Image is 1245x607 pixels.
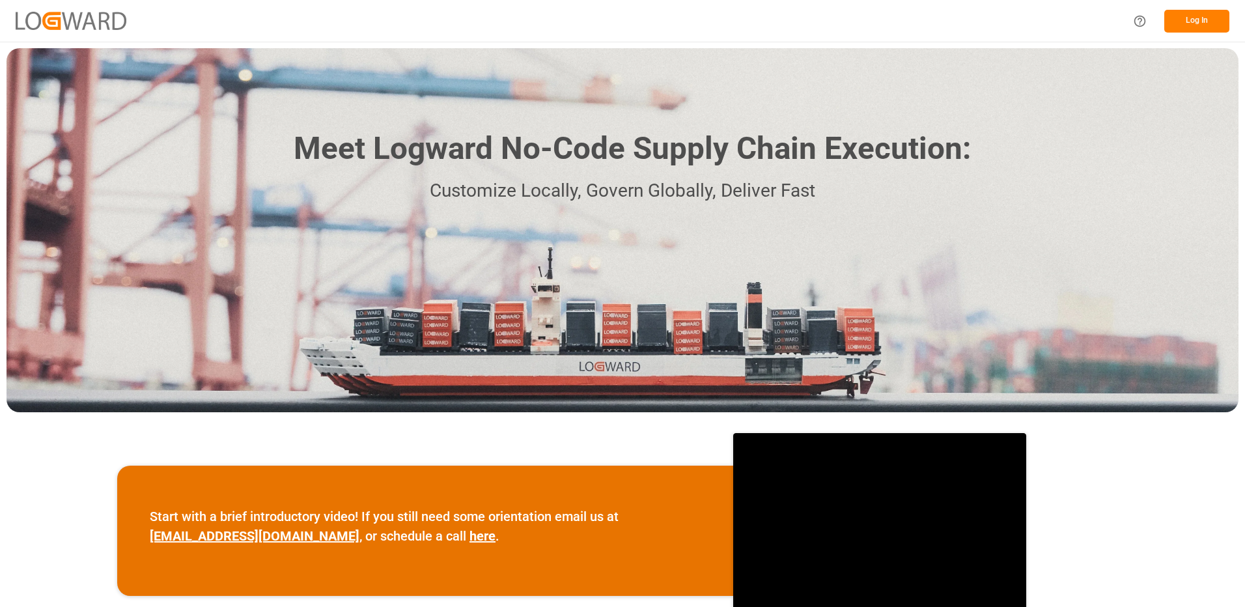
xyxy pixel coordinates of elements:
a: [EMAIL_ADDRESS][DOMAIN_NAME] [150,528,359,544]
h1: Meet Logward No-Code Supply Chain Execution: [294,126,971,172]
button: Log In [1164,10,1229,33]
button: Help Center [1125,7,1154,36]
p: Start with a brief introductory video! If you still need some orientation email us at , or schedu... [150,507,701,546]
a: here [469,528,496,544]
p: Customize Locally, Govern Globally, Deliver Fast [274,176,971,206]
img: Logward_new_orange.png [16,12,126,29]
